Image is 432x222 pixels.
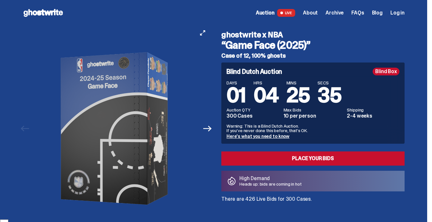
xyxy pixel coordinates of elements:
[200,121,215,136] button: Next
[226,124,399,133] p: Warning: This is a Blind Dutch Auction. If you’ve never done this before, that’s OK.
[284,113,343,119] dd: 10 per person
[347,113,399,119] dd: 2-4 weeks
[221,40,405,50] h3: “Game Face (2025)”
[254,81,279,85] span: HRS
[239,176,302,181] p: High Demand
[199,29,206,37] button: View full-screen
[226,133,289,139] a: Here's what you need to know
[254,82,279,109] span: 04
[373,68,399,75] div: Blind Box
[226,68,282,75] h4: Blind Dutch Auction
[221,31,405,39] h4: ghostwrite x NBA
[226,81,246,85] span: DAYS
[221,53,405,59] h5: Case of 12, 100% ghosts
[226,113,280,119] dd: 300 Cases
[372,10,383,15] a: Blog
[226,108,280,112] dt: Auction QTY
[277,9,296,17] span: LIVE
[351,10,364,15] a: FAQs
[239,182,302,186] p: Heads up: bids are coming in hot
[221,151,405,166] a: Place your Bids
[303,10,318,15] a: About
[256,9,295,17] a: Auction LIVE
[286,81,310,85] span: MINS
[284,108,343,112] dt: Max Bids
[221,197,405,202] p: There are 426 Live Bids for 300 Cases.
[326,10,344,15] a: Archive
[286,82,310,109] span: 25
[317,81,341,85] span: SECS
[347,108,399,112] dt: Shipping
[226,82,246,109] span: 01
[256,10,275,15] span: Auction
[390,10,405,15] a: Log in
[317,82,341,109] span: 35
